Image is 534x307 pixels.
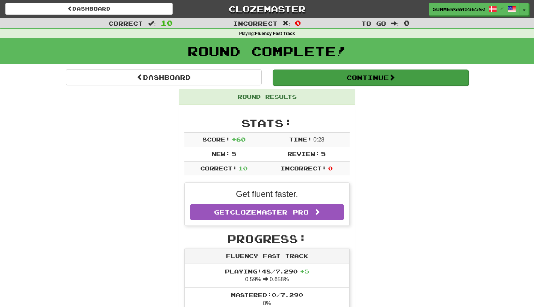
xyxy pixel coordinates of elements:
a: SummerGrass6580 / [429,3,520,16]
a: GetClozemaster Pro [190,204,344,220]
span: SummerGrass6580 [433,6,485,12]
span: 0 [295,19,301,27]
span: Review: [287,150,320,157]
span: Playing: 48 / 7.290 [225,268,309,275]
h1: Round Complete! [2,44,532,58]
span: Mastered: 0 / 7.290 [231,291,303,298]
p: Get fluent faster. [190,188,344,200]
span: To go [361,20,386,27]
a: Dashboard [5,3,173,15]
a: Clozemaster [183,3,351,15]
div: Fluency Fast Track [185,248,349,264]
span: 5 [232,150,236,157]
span: 0 : 28 [313,137,324,143]
span: + 5 [300,268,309,275]
span: Correct: [200,165,237,171]
span: Time: [289,136,312,143]
span: 10 [161,19,173,27]
h2: Stats: [184,117,350,129]
span: : [283,20,290,26]
span: Score: [202,136,230,143]
a: Dashboard [66,69,262,85]
span: 5 [321,150,326,157]
span: 0 [328,165,333,171]
span: Incorrect: [280,165,326,171]
div: Round Results [179,89,355,105]
span: New: [212,150,230,157]
span: Clozemaster Pro [230,208,309,216]
h2: Progress: [184,233,350,245]
span: Correct [108,20,143,27]
span: / [500,6,504,11]
li: 0.59% 0.658% [185,264,349,288]
span: 0 [404,19,410,27]
strong: Fluency Fast Track [255,31,295,36]
span: 10 [238,165,248,171]
span: : [391,20,399,26]
span: Incorrect [233,20,278,27]
span: + 60 [232,136,245,143]
span: : [148,20,156,26]
button: Continue [273,70,469,86]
